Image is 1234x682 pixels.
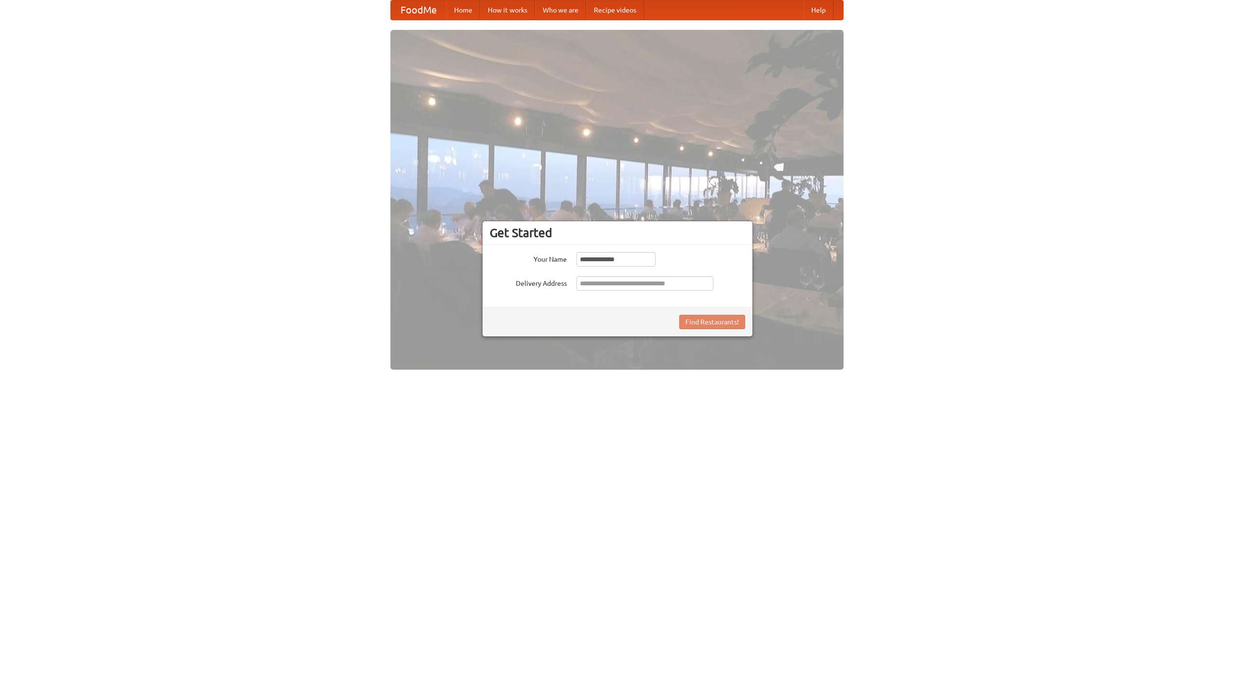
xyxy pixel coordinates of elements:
a: Who we are [535,0,586,20]
label: Delivery Address [490,276,567,288]
a: Help [804,0,833,20]
a: FoodMe [391,0,446,20]
button: Find Restaurants! [679,315,745,329]
a: Home [446,0,480,20]
a: Recipe videos [586,0,644,20]
h3: Get Started [490,226,745,240]
label: Your Name [490,252,567,264]
a: How it works [480,0,535,20]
